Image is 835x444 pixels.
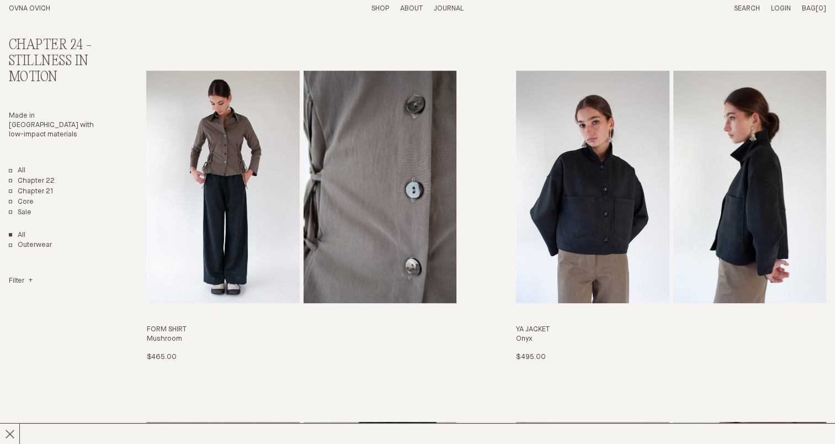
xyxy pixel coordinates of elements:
[816,5,826,12] span: [0]
[9,112,94,138] span: Made in [GEOGRAPHIC_DATA] with low-impact materials
[146,71,299,303] img: Form Shirt
[516,353,545,361] span: $495.00
[9,208,31,218] a: Sale
[400,4,423,14] summary: About
[9,241,52,250] a: Outerwear
[146,71,456,362] a: Form Shirt
[146,353,176,361] span: $465.00
[771,5,791,12] a: Login
[9,166,25,176] a: All
[9,177,55,186] a: Chapter 22
[9,38,103,85] h2: Chapter 24 -Stillness in Motion
[9,187,54,197] a: Chapter 21
[9,231,25,240] a: Show All
[516,71,669,303] img: Ya Jacket
[516,325,826,335] h3: Ya Jacket
[516,71,826,362] a: Ya Jacket
[802,5,816,12] span: Bag
[371,5,389,12] a: Shop
[9,5,50,12] a: Home
[146,325,456,335] h3: Form Shirt
[146,335,456,344] h4: Mushroom
[516,335,826,344] h4: Onyx
[9,198,34,207] a: Core
[734,5,760,12] a: Search
[9,277,33,286] summary: Filter
[434,5,464,12] a: Journal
